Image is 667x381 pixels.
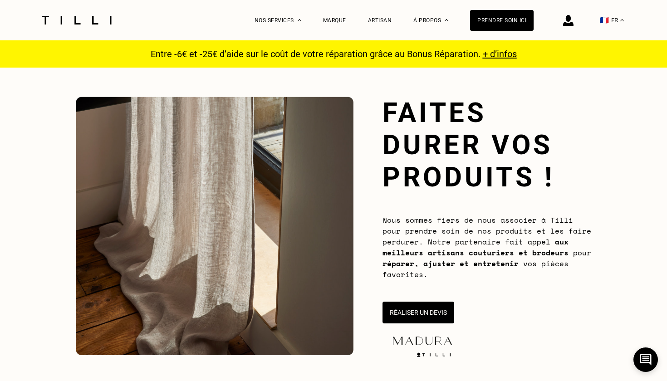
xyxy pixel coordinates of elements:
img: Logo du service de couturière Tilli [39,16,115,24]
b: aux meilleurs artisans couturiers et brodeurs [383,236,569,258]
span: 🇫🇷 [600,16,609,24]
span: Nous sommes fiers de nous associer à Tilli pour prendre soin de nos produits et les faire perdure... [383,215,591,280]
img: Menu déroulant [298,19,301,21]
img: menu déroulant [620,19,624,21]
b: réparer, ajuster et entretenir [383,258,519,269]
button: Réaliser un devis [383,302,454,323]
a: + d’infos [483,49,517,59]
h1: Faites durer vos produits ! [383,97,591,193]
a: Marque [323,17,346,24]
img: maduraLogo-5877f563076e9857a9763643b83271db.png [391,335,454,347]
img: Menu déroulant à propos [445,19,448,21]
img: icône connexion [563,15,574,26]
p: Entre -6€ et -25€ d’aide sur le coût de votre réparation grâce au Bonus Réparation. [145,49,522,59]
img: logo Tilli [413,352,454,357]
a: Artisan [368,17,392,24]
a: Prendre soin ici [470,10,534,31]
